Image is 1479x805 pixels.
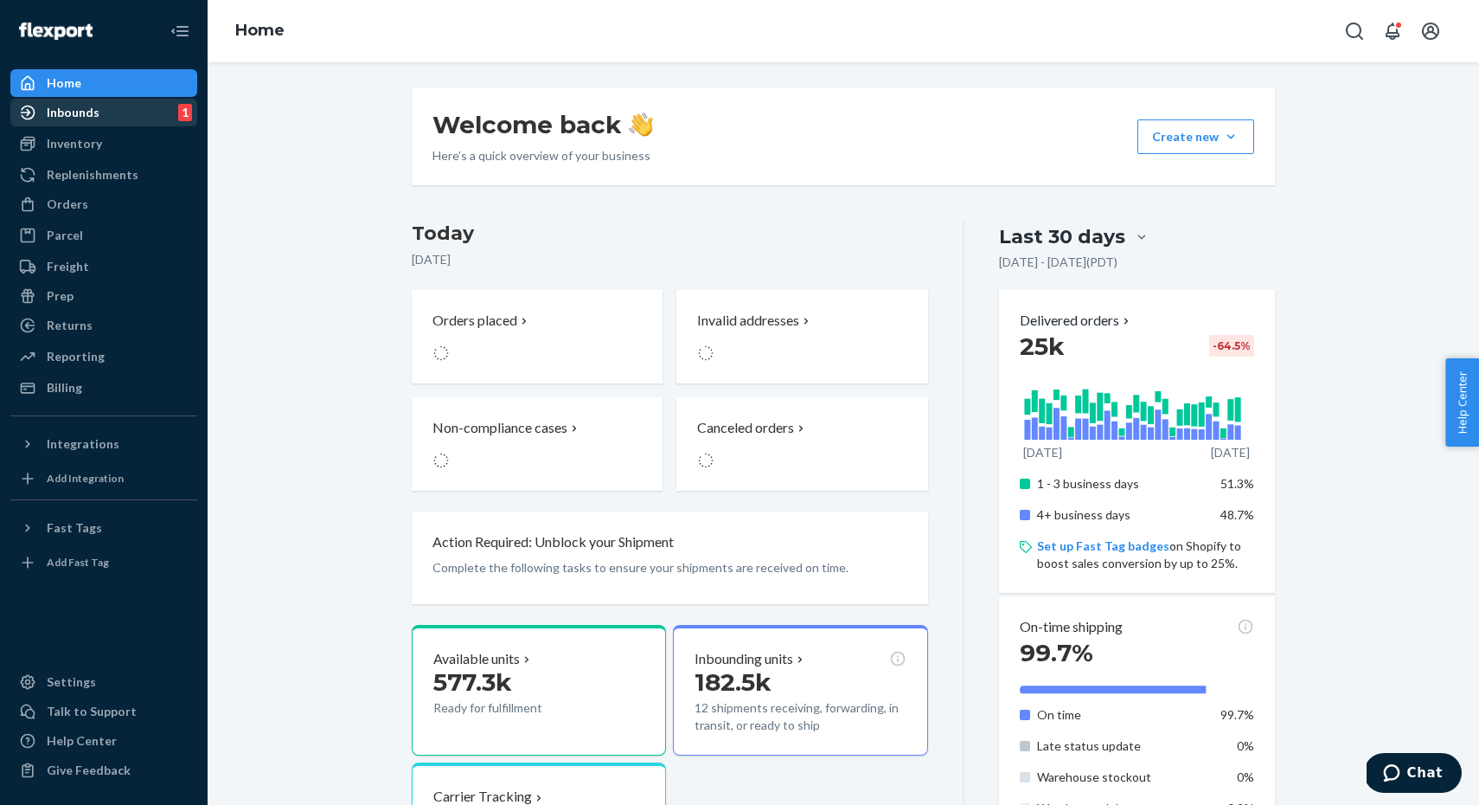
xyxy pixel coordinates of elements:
div: Fast Tags [47,519,102,537]
a: Home [235,21,285,40]
span: 25k [1020,332,1065,361]
span: 99.7% [1020,638,1093,667]
a: Add Fast Tag [10,549,197,576]
div: Inventory [47,135,102,152]
span: 99.7% [1220,707,1254,722]
div: Home [47,74,81,92]
a: Home [10,69,197,97]
p: [DATE] [1211,444,1250,461]
a: Help Center [10,727,197,755]
img: Flexport logo [19,23,93,40]
div: Reporting [47,348,105,365]
button: Non-compliance cases [412,397,663,491]
button: Available units577.3kReady for fulfillment [412,625,666,757]
span: 51.3% [1220,476,1254,491]
p: 12 shipments receiving, forwarding, in transit, or ready to ship [695,699,906,734]
p: 1 - 3 business days [1037,475,1207,493]
div: Freight [47,258,89,275]
button: Orders placed [412,290,663,383]
button: Help Center [1445,358,1479,447]
div: Add Integration [47,471,124,486]
div: Settings [47,673,96,691]
a: Inbounds1 [10,99,197,126]
a: Inventory [10,130,197,158]
img: hand-wave emoji [629,113,653,137]
span: 577.3k [433,667,512,697]
p: Available units [433,649,520,669]
p: Warehouse stockout [1037,769,1207,786]
p: On-time shipping [1020,617,1123,637]
p: Inbounding units [695,649,793,669]
button: Fast Tags [10,514,197,542]
span: 0% [1237,738,1254,753]
p: 4+ business days [1037,506,1207,524]
div: -64.5 % [1209,335,1254,357]
a: Billing [10,374,197,402]
button: Delivered orders [1020,311,1133,331]
p: On time [1037,706,1207,724]
p: on Shopify to boost sales conversion by up to 25%. [1037,538,1254,572]
button: Invalid addresses [676,290,927,383]
div: Talk to Support [47,703,137,720]
a: Add Integration [10,465,197,493]
a: Freight [10,253,197,280]
div: Parcel [47,227,83,244]
p: Canceled orders [697,418,794,438]
p: [DATE] [412,251,928,268]
p: Action Required: Unblock your Shipment [432,532,674,552]
p: Invalid addresses [697,311,799,331]
iframe: Opens a widget where you can chat to one of our agents [1367,753,1462,796]
div: Returns [47,317,93,334]
div: Billing [47,379,82,396]
p: Non-compliance cases [432,418,567,438]
p: Complete the following tasks to ensure your shipments are received on time. [432,559,907,576]
button: Give Feedback [10,757,197,784]
p: Orders placed [432,311,517,331]
h1: Welcome back [432,109,653,140]
div: Inbounds [47,104,99,121]
a: Settings [10,668,197,696]
a: Set up Fast Tag badges [1037,538,1169,553]
a: Parcel [10,222,197,249]
a: Reporting [10,343,197,370]
button: Open Search Box [1337,14,1372,48]
a: Prep [10,282,197,310]
span: 0% [1237,770,1254,784]
div: 1 [178,104,192,121]
p: Ready for fulfillment [433,699,593,717]
a: Returns [10,312,197,339]
div: Add Fast Tag [47,555,109,570]
button: Inbounding units182.5k12 shipments receiving, forwarding, in transit, or ready to ship [673,625,927,757]
div: Last 30 days [999,223,1125,250]
ol: breadcrumbs [221,6,298,56]
div: Give Feedback [47,762,131,779]
button: Create new [1137,119,1254,154]
div: Replenishments [47,166,138,184]
button: Open notifications [1375,14,1410,48]
span: 48.7% [1220,507,1254,522]
button: Talk to Support [10,698,197,725]
span: 182.5k [695,667,772,697]
p: [DATE] - [DATE] ( PDT ) [999,254,1117,271]
h3: Today [412,220,928,248]
button: Canceled orders [676,397,927,491]
button: Integrations [10,430,197,458]
a: Orders [10,190,197,218]
div: Help Center [47,732,117,750]
p: [DATE] [1023,444,1062,461]
div: Integrations [47,435,119,453]
p: Late status update [1037,737,1207,755]
a: Replenishments [10,161,197,189]
div: Prep [47,287,74,305]
button: Close Navigation [163,14,197,48]
div: Orders [47,196,88,213]
p: Here’s a quick overview of your business [432,147,653,164]
button: Open account menu [1413,14,1448,48]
